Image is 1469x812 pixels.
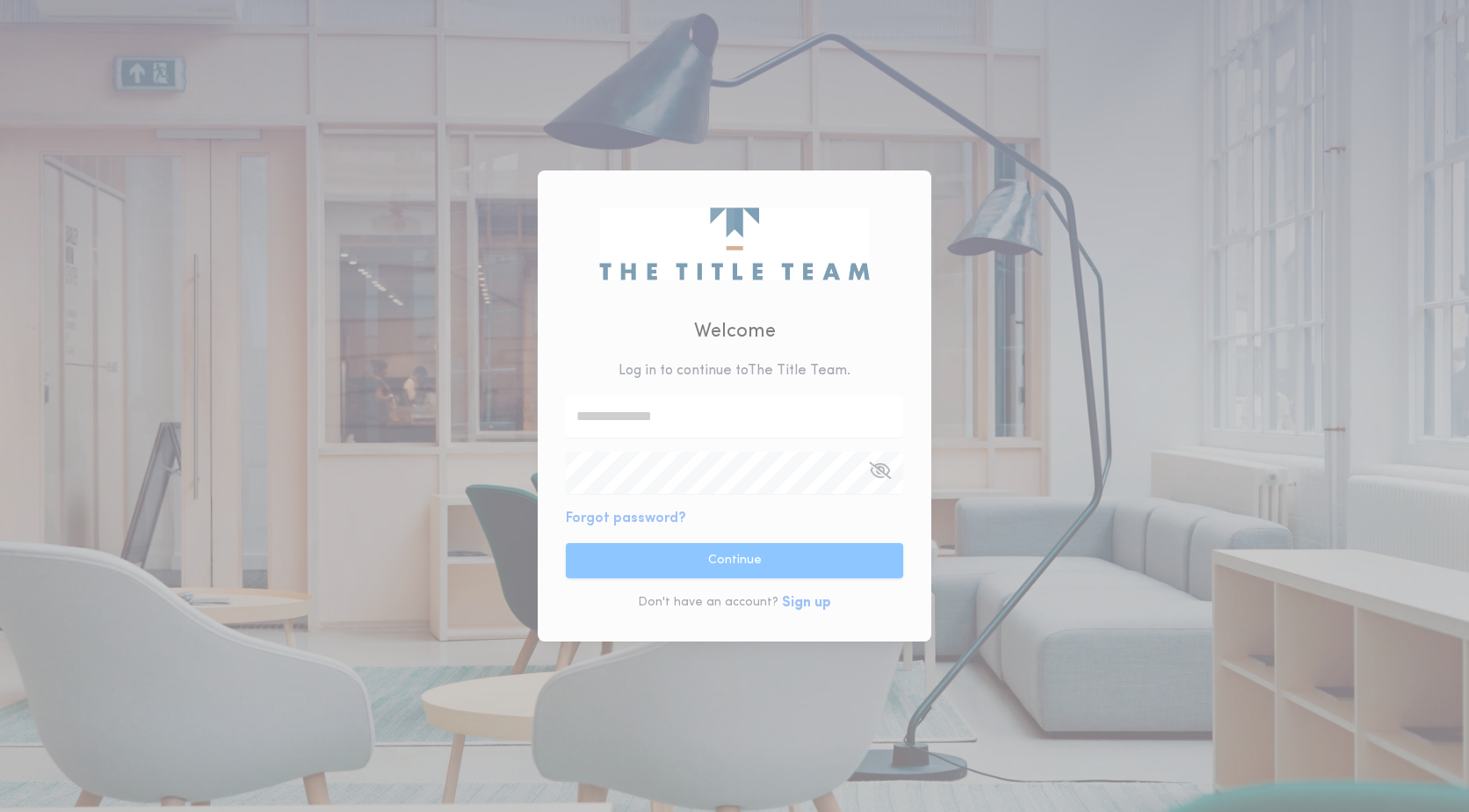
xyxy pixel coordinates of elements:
[638,594,778,612] p: Don't have an account?
[694,317,776,346] h2: Welcome
[782,592,831,613] button: Sign up
[619,360,850,381] p: Log in to continue to The Title Team .
[566,543,903,578] button: Continue
[566,508,686,529] button: Forgot password?
[599,207,869,279] img: logo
